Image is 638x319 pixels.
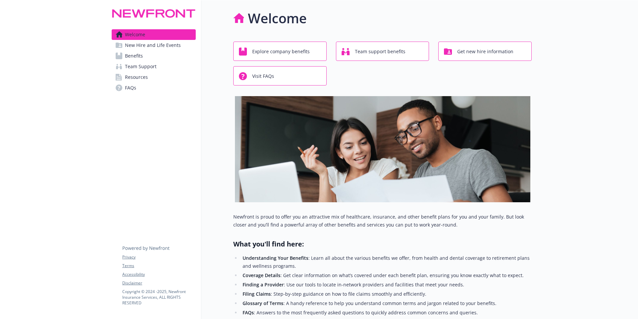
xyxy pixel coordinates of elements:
[243,300,283,306] strong: Glossary of Terms
[241,299,532,307] li: : A handy reference to help you understand common terms and jargon related to your benefits.
[248,8,307,28] h1: Welcome
[112,61,196,72] a: Team Support
[243,272,280,278] strong: Coverage Details
[241,309,532,317] li: : Answers to the most frequently asked questions to quickly address common concerns and queries.
[122,280,195,286] a: Disclaimer
[241,281,532,289] li: : Use our tools to locate in-network providers and facilities that meet your needs.
[233,42,327,61] button: Explore company benefits
[112,29,196,40] a: Welcome
[112,82,196,93] a: FAQs
[438,42,532,61] button: Get new hire information
[233,213,532,229] p: Newfront is proud to offer you an attractive mix of healthcare, insurance, and other benefit plan...
[233,66,327,85] button: Visit FAQs
[122,263,195,269] a: Terms
[243,309,254,316] strong: FAQs
[125,29,145,40] span: Welcome
[233,239,532,249] h2: What you'll find here:
[122,289,195,306] p: Copyright © 2024 - 2025 , Newfront Insurance Services, ALL RIGHTS RESERVED
[252,45,310,58] span: Explore company benefits
[243,281,284,288] strong: Finding a Provider
[122,271,195,277] a: Accessibility
[355,45,405,58] span: Team support benefits
[457,45,513,58] span: Get new hire information
[125,72,148,82] span: Resources
[235,96,530,202] img: overview page banner
[125,82,136,93] span: FAQs
[122,254,195,260] a: Privacy
[125,40,181,51] span: New Hire and Life Events
[243,291,271,297] strong: Filing Claims
[112,40,196,51] a: New Hire and Life Events
[241,254,532,270] li: : Learn all about the various benefits we offer, from health and dental coverage to retirement pl...
[112,51,196,61] a: Benefits
[112,72,196,82] a: Resources
[252,70,274,82] span: Visit FAQs
[125,51,143,61] span: Benefits
[241,271,532,279] li: : Get clear information on what’s covered under each benefit plan, ensuring you know exactly what...
[241,290,532,298] li: : Step-by-step guidance on how to file claims smoothly and efficiently.
[336,42,429,61] button: Team support benefits
[125,61,157,72] span: Team Support
[243,255,308,261] strong: Understanding Your Benefits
